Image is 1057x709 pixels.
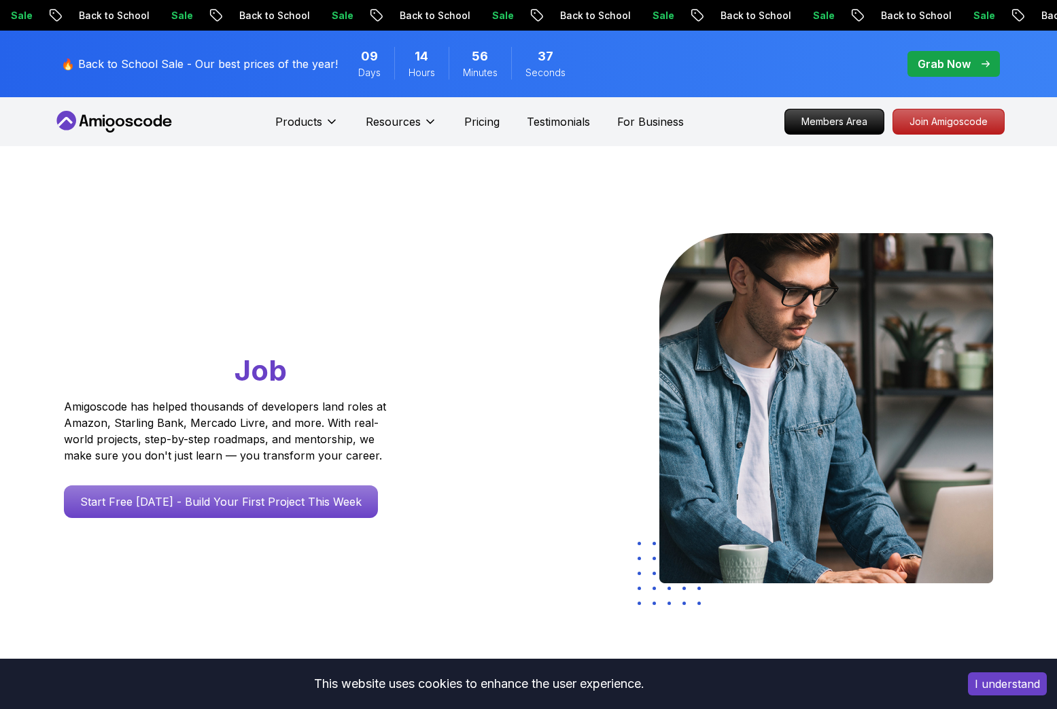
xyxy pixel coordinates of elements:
[893,109,1005,135] a: Join Amigoscode
[617,114,684,130] a: For Business
[527,114,590,130] a: Testimonials
[148,9,240,22] p: Back to School
[789,9,882,22] p: Back to School
[721,9,765,22] p: Sale
[80,9,123,22] p: Sale
[561,9,604,22] p: Sale
[785,109,884,134] p: Members Area
[366,114,421,130] p: Resources
[918,56,971,72] p: Grab Now
[275,114,339,141] button: Products
[361,47,378,66] span: 9 Days
[659,233,993,583] img: hero
[538,47,553,66] span: 37 Seconds
[629,9,721,22] p: Back to School
[366,114,437,141] button: Resources
[525,66,566,80] span: Seconds
[950,9,1042,22] p: Back to School
[358,66,381,80] span: Days
[400,9,444,22] p: Sale
[468,9,561,22] p: Back to School
[784,109,884,135] a: Members Area
[882,9,925,22] p: Sale
[893,109,1004,134] p: Join Amigoscode
[61,56,338,72] p: 🔥 Back to School Sale - Our best prices of the year!
[240,9,283,22] p: Sale
[64,485,378,518] a: Start Free [DATE] - Build Your First Project This Week
[968,672,1047,695] button: Accept cookies
[464,114,500,130] a: Pricing
[472,47,488,66] span: 56 Minutes
[275,114,322,130] p: Products
[64,233,438,390] h1: Go From Learning to Hired: Master Java, Spring Boot & Cloud Skills That Get You the
[308,9,400,22] p: Back to School
[409,66,435,80] span: Hours
[10,669,948,699] div: This website uses cookies to enhance the user experience.
[64,398,390,464] p: Amigoscode has helped thousands of developers land roles at Amazon, Starling Bank, Mercado Livre,...
[463,66,498,80] span: Minutes
[415,47,428,66] span: 14 Hours
[235,353,287,387] span: Job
